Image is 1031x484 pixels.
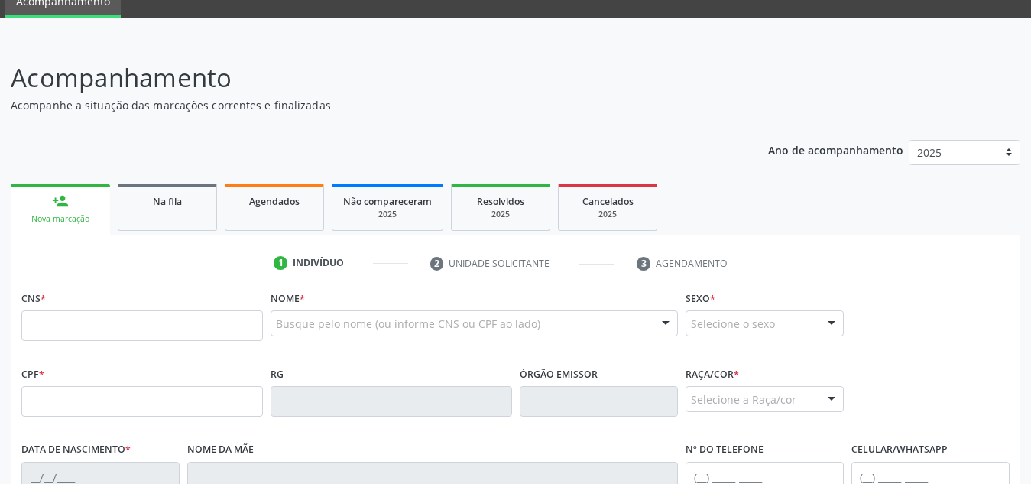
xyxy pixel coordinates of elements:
[271,287,305,310] label: Nome
[276,316,540,332] span: Busque pelo nome (ou informe CNS ou CPF ao lado)
[582,195,634,208] span: Cancelados
[11,97,718,113] p: Acompanhe a situação das marcações correntes e finalizadas
[11,59,718,97] p: Acompanhamento
[343,195,432,208] span: Não compareceram
[477,195,524,208] span: Resolvidos
[187,438,254,462] label: Nome da mãe
[851,438,948,462] label: Celular/WhatsApp
[21,287,46,310] label: CNS
[691,316,775,332] span: Selecione o sexo
[21,362,44,386] label: CPF
[271,362,284,386] label: RG
[343,209,432,220] div: 2025
[768,140,903,159] p: Ano de acompanhamento
[462,209,539,220] div: 2025
[21,213,99,225] div: Nova marcação
[293,256,344,270] div: Indivíduo
[153,195,182,208] span: Na fila
[249,195,300,208] span: Agendados
[686,287,715,310] label: Sexo
[691,391,796,408] span: Selecione a Raça/cor
[520,362,598,386] label: Órgão emissor
[21,438,131,462] label: Data de nascimento
[569,209,646,220] div: 2025
[274,256,287,270] div: 1
[52,193,69,210] div: person_add
[686,438,764,462] label: Nº do Telefone
[686,362,739,386] label: Raça/cor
